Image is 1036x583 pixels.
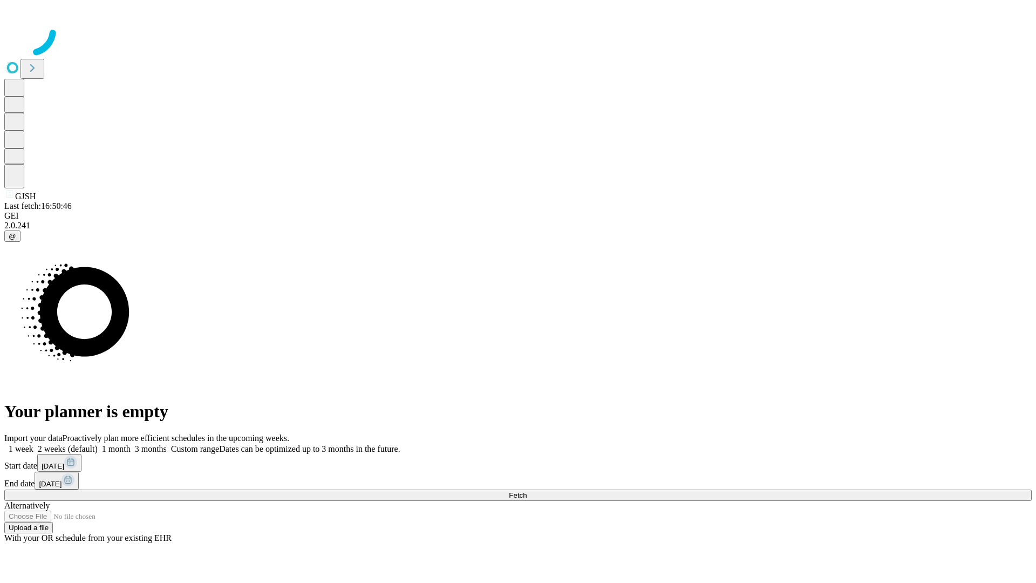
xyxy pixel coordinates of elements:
[9,232,16,240] span: @
[4,201,72,211] span: Last fetch: 16:50:46
[63,433,289,443] span: Proactively plan more efficient schedules in the upcoming weeks.
[4,490,1032,501] button: Fetch
[38,444,98,453] span: 2 weeks (default)
[4,433,63,443] span: Import your data
[42,462,64,470] span: [DATE]
[35,472,79,490] button: [DATE]
[4,221,1032,231] div: 2.0.241
[4,472,1032,490] div: End date
[37,454,81,472] button: [DATE]
[4,501,50,510] span: Alternatively
[102,444,131,453] span: 1 month
[4,231,21,242] button: @
[219,444,400,453] span: Dates can be optimized up to 3 months in the future.
[171,444,219,453] span: Custom range
[15,192,36,201] span: GJSH
[39,480,62,488] span: [DATE]
[135,444,167,453] span: 3 months
[9,444,33,453] span: 1 week
[4,211,1032,221] div: GEI
[4,402,1032,422] h1: Your planner is empty
[4,533,172,543] span: With your OR schedule from your existing EHR
[4,454,1032,472] div: Start date
[4,522,53,533] button: Upload a file
[509,491,527,499] span: Fetch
